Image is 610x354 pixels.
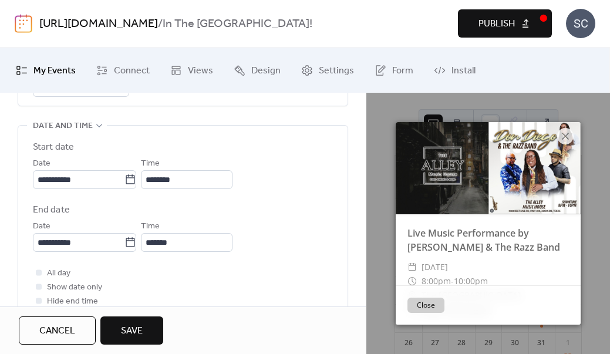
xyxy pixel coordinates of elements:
button: Publish [458,9,552,38]
span: Date [33,220,50,234]
span: My Events [33,62,76,80]
b: / [158,13,163,35]
span: Install [451,62,476,80]
span: Settings [319,62,354,80]
a: Live Music Performance by [PERSON_NAME] & The Razz Band [407,227,560,254]
span: Form [392,62,413,80]
a: Connect [87,52,159,88]
a: My Events [7,52,85,88]
span: Hide end time [47,295,98,309]
a: Install [425,52,484,88]
div: ​ [407,274,417,288]
img: logo [15,14,32,33]
span: Views [188,62,213,80]
button: Cancel [19,316,96,345]
span: Date and time [33,119,93,133]
div: ​ [407,260,417,274]
div: End date [33,203,70,217]
span: Time [141,157,160,171]
button: Save [100,316,163,345]
span: Time [141,220,160,234]
b: In The [GEOGRAPHIC_DATA]! [163,13,312,35]
span: Date [33,157,50,171]
span: Show date only [47,281,102,295]
span: Save [121,324,143,338]
span: Design [251,62,281,80]
div: SC [566,9,595,38]
span: [DATE] [422,260,448,274]
span: Connect [114,62,150,80]
span: 10:00pm [454,275,488,286]
span: - [451,275,454,286]
span: All day [47,267,70,281]
a: Form [366,52,422,88]
span: Cancel [39,324,75,338]
div: Start date [33,140,74,154]
a: Settings [292,52,363,88]
span: Publish [478,17,515,31]
a: [URL][DOMAIN_NAME] [39,13,158,35]
a: Design [225,52,289,88]
a: Views [161,52,222,88]
button: Close [407,298,444,313]
span: 8:00pm [422,275,451,286]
